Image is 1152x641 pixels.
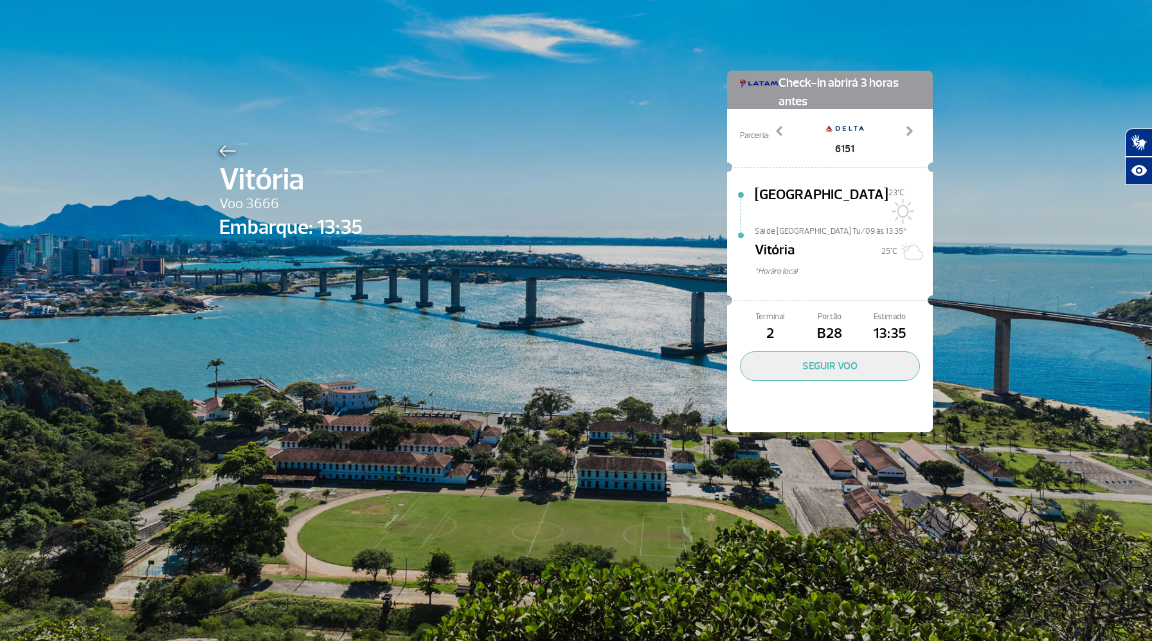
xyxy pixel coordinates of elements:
span: Portão [800,311,860,323]
span: Estimado [860,311,920,323]
span: Check-in abrirá 3 horas antes [779,71,920,111]
span: Sai de [GEOGRAPHIC_DATA] Tu/09 às 13:35* [755,225,933,234]
span: 23°C [888,188,905,198]
span: Terminal [740,311,800,323]
span: Vitória [219,157,363,203]
span: Embarque: 13:35 [219,212,363,243]
span: B28 [800,323,860,345]
span: 6151 [825,141,864,157]
span: [GEOGRAPHIC_DATA] [755,184,888,225]
img: Sol [888,198,914,224]
span: 25°C [881,246,897,256]
span: Parceria: [740,130,769,142]
span: Vitória [755,240,795,265]
span: Voo 3666 [219,193,363,215]
img: Sol com muitas nuvens [897,238,923,264]
button: Abrir recursos assistivos. [1125,157,1152,185]
button: SEGUIR VOO [740,351,920,381]
button: Abrir tradutor de língua de sinais. [1125,128,1152,157]
span: *Horáro local [755,265,933,277]
div: Plugin de acessibilidade da Hand Talk. [1125,128,1152,185]
span: 13:35 [860,323,920,345]
span: 2 [740,323,800,345]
